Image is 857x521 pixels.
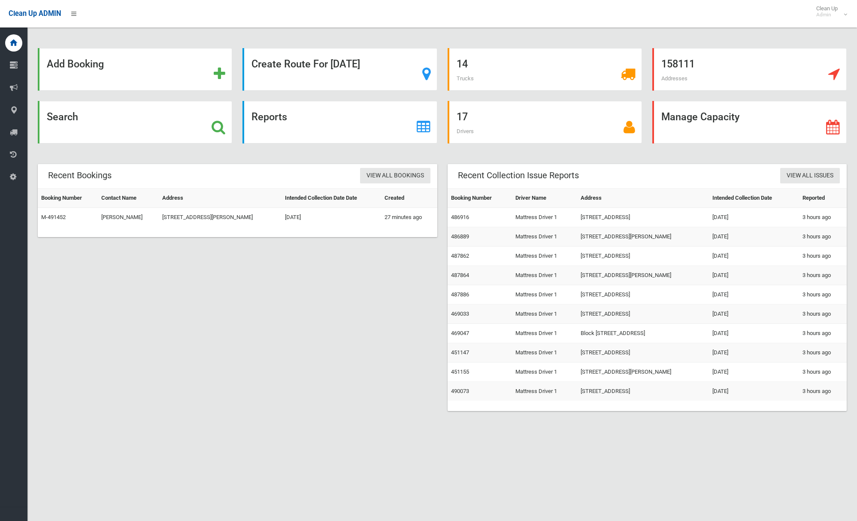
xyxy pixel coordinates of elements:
td: Mattress Driver 1 [512,305,578,324]
a: View All Bookings [360,168,430,184]
a: View All Issues [780,168,840,184]
a: 469047 [451,330,469,336]
strong: Manage Capacity [661,111,739,123]
td: Mattress Driver 1 [512,247,578,266]
td: [STREET_ADDRESS] [577,382,709,401]
td: [DATE] [709,363,799,382]
a: Create Route For [DATE] [242,48,437,91]
td: [DATE] [709,266,799,285]
td: [STREET_ADDRESS] [577,343,709,363]
a: 451147 [451,349,469,356]
td: [DATE] [709,343,799,363]
a: 487886 [451,291,469,298]
strong: Search [47,111,78,123]
a: Search [38,101,232,143]
td: [PERSON_NAME] [98,208,158,227]
td: 3 hours ago [799,343,847,363]
th: Driver Name [512,189,578,208]
td: [DATE] [282,208,381,227]
td: [DATE] [709,305,799,324]
td: Mattress Driver 1 [512,266,578,285]
a: 487864 [451,272,469,278]
td: [DATE] [709,208,799,227]
a: 490073 [451,388,469,394]
a: 158111 Addresses [652,48,847,91]
td: Mattress Driver 1 [512,363,578,382]
th: Reported [799,189,847,208]
td: Mattress Driver 1 [512,343,578,363]
td: 3 hours ago [799,208,847,227]
td: [STREET_ADDRESS] [577,285,709,305]
td: Mattress Driver 1 [512,285,578,305]
strong: 17 [457,111,468,123]
td: 3 hours ago [799,382,847,401]
strong: Reports [251,111,287,123]
td: [DATE] [709,324,799,343]
span: Drivers [457,128,474,134]
th: Created [381,189,437,208]
th: Contact Name [98,189,158,208]
span: Clean Up ADMIN [9,9,61,18]
td: 3 hours ago [799,266,847,285]
th: Address [159,189,282,208]
a: 14 Trucks [448,48,642,91]
td: [STREET_ADDRESS] [577,208,709,227]
td: 3 hours ago [799,363,847,382]
a: Reports [242,101,437,143]
a: 451155 [451,369,469,375]
strong: 14 [457,58,468,70]
a: M-491452 [41,214,66,220]
td: 3 hours ago [799,305,847,324]
th: Intended Collection Date Date [282,189,381,208]
td: [STREET_ADDRESS][PERSON_NAME] [159,208,282,227]
a: Manage Capacity [652,101,847,143]
header: Recent Collection Issue Reports [448,167,589,184]
a: 469033 [451,311,469,317]
td: [DATE] [709,285,799,305]
td: 3 hours ago [799,324,847,343]
td: 3 hours ago [799,227,847,247]
td: 3 hours ago [799,247,847,266]
td: Mattress Driver 1 [512,382,578,401]
strong: Add Booking [47,58,104,70]
th: Booking Number [448,189,512,208]
td: Mattress Driver 1 [512,208,578,227]
a: 486916 [451,214,469,220]
td: [STREET_ADDRESS][PERSON_NAME] [577,227,709,247]
small: Admin [816,12,838,18]
td: Block [STREET_ADDRESS] [577,324,709,343]
span: Trucks [457,75,474,82]
header: Recent Bookings [38,167,122,184]
td: Mattress Driver 1 [512,227,578,247]
strong: Create Route For [DATE] [251,58,360,70]
strong: 158111 [661,58,695,70]
td: [STREET_ADDRESS] [577,305,709,324]
td: [DATE] [709,247,799,266]
td: [STREET_ADDRESS][PERSON_NAME] [577,363,709,382]
span: Clean Up [812,5,846,18]
td: 3 hours ago [799,285,847,305]
a: 487862 [451,253,469,259]
a: Add Booking [38,48,232,91]
td: [DATE] [709,227,799,247]
th: Address [577,189,709,208]
td: [STREET_ADDRESS][PERSON_NAME] [577,266,709,285]
a: 486889 [451,233,469,240]
td: [STREET_ADDRESS] [577,247,709,266]
td: 27 minutes ago [381,208,437,227]
span: Addresses [661,75,687,82]
th: Intended Collection Date [709,189,799,208]
th: Booking Number [38,189,98,208]
a: 17 Drivers [448,101,642,143]
td: [DATE] [709,382,799,401]
td: Mattress Driver 1 [512,324,578,343]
